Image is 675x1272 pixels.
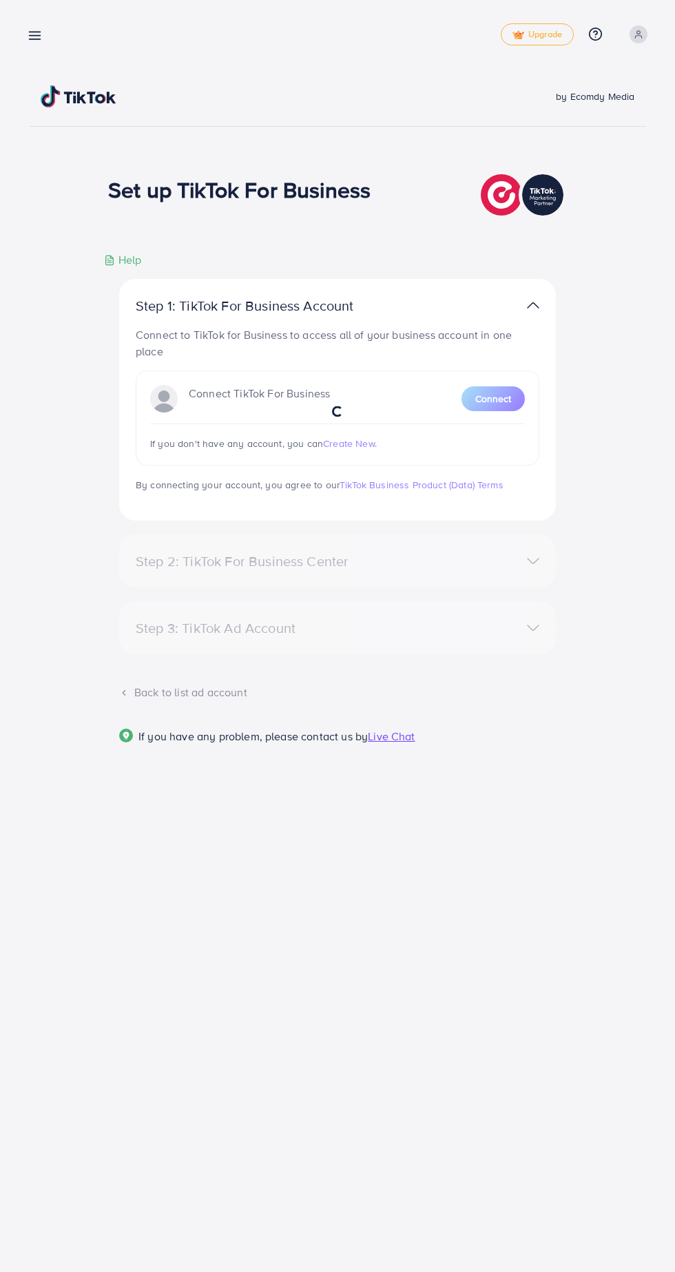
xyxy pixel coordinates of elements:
img: tick [512,30,524,40]
img: TikTok partner [481,171,567,219]
img: Popup guide [119,729,133,742]
img: TikTok partner [527,295,539,315]
span: Upgrade [512,30,562,40]
p: Step 1: TikTok For Business Account [136,298,397,314]
div: Back to list ad account [119,685,556,700]
span: If you have any problem, please contact us by [138,729,368,744]
a: tickUpgrade [501,23,574,45]
span: by Ecomdy Media [556,90,634,103]
span: Live Chat [368,729,415,744]
img: TikTok [41,85,116,107]
h1: Set up TikTok For Business [108,176,371,202]
div: Help [104,252,142,268]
